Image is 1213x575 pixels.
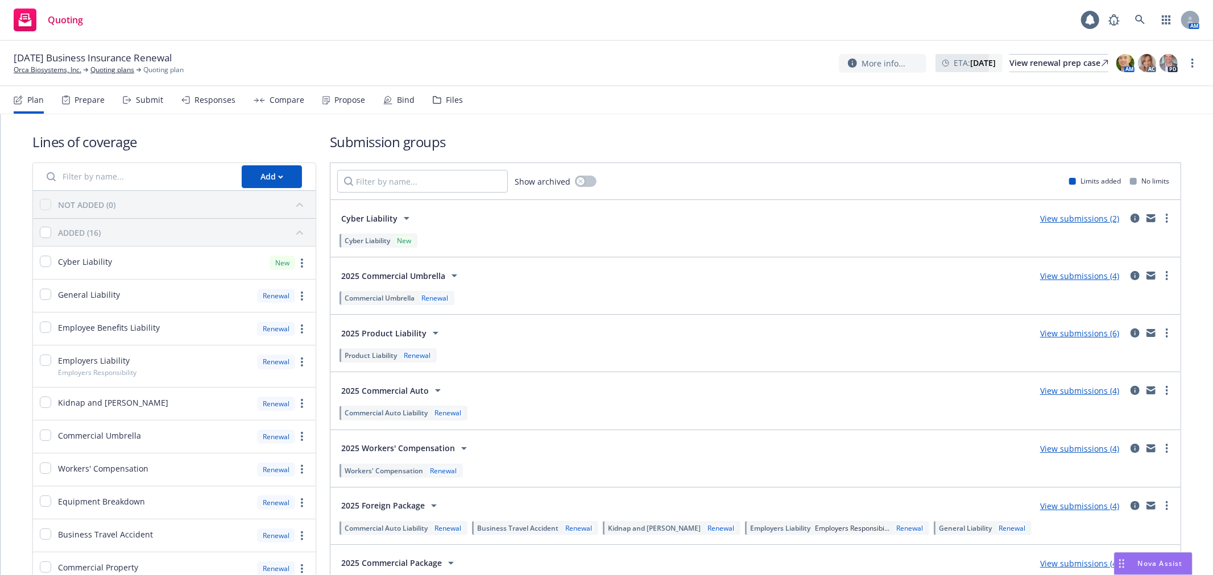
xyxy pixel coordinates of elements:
button: 2025 Foreign Package [337,494,445,517]
a: View submissions (4) [1040,558,1119,569]
span: Kidnap and [PERSON_NAME] [58,397,168,409]
div: Renewal [563,523,594,533]
a: mail [1144,499,1158,512]
div: Bind [397,95,415,105]
a: more [295,289,309,303]
span: General Liability [939,523,992,533]
div: Renewal [257,322,295,336]
button: Nova Assist [1114,552,1193,575]
a: more [1160,384,1174,397]
a: mail [1144,384,1158,397]
span: Kidnap and [PERSON_NAME] [608,523,701,533]
span: Employee Benefits Liability [58,322,160,334]
a: more [295,256,309,270]
a: View submissions (4) [1040,501,1119,511]
span: 2025 Foreign Package [341,499,425,511]
a: View submissions (4) [1040,443,1119,454]
div: Renewal [257,463,295,477]
div: Drag to move [1115,553,1129,574]
button: Add [242,165,302,188]
input: Filter by name... [337,170,508,193]
div: No limits [1130,176,1169,186]
button: 2025 Product Liability [337,322,446,344]
div: Renewal [996,523,1028,533]
button: 2025 Workers' Compensation [337,437,475,460]
a: circleInformation [1128,211,1142,225]
button: 2025 Commercial Umbrella [337,264,465,287]
div: Renewal [257,495,295,510]
span: More info... [862,57,905,69]
span: Employers Responsibility [58,368,136,377]
img: photo [1116,54,1135,72]
div: NOT ADDED (0) [58,199,115,211]
span: General Liability [58,289,120,301]
span: Product Liability [345,351,397,360]
input: Filter by name... [40,165,235,188]
div: Renewal [401,351,433,360]
h1: Lines of coverage [32,132,316,151]
button: 2025 Commercial Package [337,552,462,574]
span: 2025 Workers' Compensation [341,442,455,454]
div: Prepare [74,95,105,105]
span: Commercial Umbrella [58,430,141,441]
span: Employers Responsibi... [815,523,889,533]
a: more [295,355,309,369]
a: more [1160,211,1174,225]
div: Renewal [432,523,463,533]
a: mail [1144,441,1158,455]
a: more [295,529,309,543]
button: NOT ADDED (0) [58,195,309,214]
div: Renewal [705,523,736,533]
div: Renewal [257,289,295,303]
a: Quoting [9,4,88,36]
a: View submissions (4) [1040,385,1119,396]
span: 2025 Commercial Package [341,557,442,569]
span: Commercial Umbrella [345,293,415,303]
a: more [1186,56,1199,70]
div: Renewal [257,355,295,369]
strong: [DATE] [970,57,996,68]
span: Business Travel Accident [477,523,558,533]
span: Workers' Compensation [58,463,148,474]
div: Limits added [1069,176,1121,186]
div: Renewal [428,466,459,476]
div: New [270,256,295,270]
a: more [1160,441,1174,455]
span: 2025 Commercial Auto [341,385,429,397]
span: Quoting [48,15,83,24]
div: Renewal [257,397,295,411]
a: View submissions (2) [1040,213,1119,224]
span: Employers Liability [58,355,130,366]
div: Submit [136,95,163,105]
div: Add [260,166,283,188]
div: ADDED (16) [58,227,101,239]
a: circleInformation [1128,499,1142,512]
a: more [295,463,309,476]
button: Cyber Liability [337,207,417,230]
a: Quoting plans [90,65,134,75]
button: More info... [839,54,926,73]
span: Cyber Liability [58,256,112,268]
span: Commercial Property [58,561,138,573]
div: Renewal [257,430,295,444]
div: Compare [270,95,304,105]
a: more [295,322,309,336]
a: mail [1144,326,1158,340]
div: Plan [27,95,44,105]
span: Show archived [515,176,570,188]
a: circleInformation [1128,441,1142,455]
a: Orca Biosystems, Inc. [14,65,81,75]
a: View submissions (6) [1040,328,1119,339]
span: Workers' Compensation [345,466,423,476]
a: circleInformation [1128,326,1142,340]
span: ETA : [954,57,996,69]
span: Equipment Breakdown [58,495,145,507]
div: Responses [194,95,235,105]
span: Cyber Liability [345,236,390,245]
span: Business Travel Accident [58,528,153,540]
a: mail [1144,269,1158,282]
button: 2025 Commercial Auto [337,379,449,402]
a: View renewal prep case [1009,54,1108,72]
div: Renewal [257,528,295,543]
a: more [1160,499,1174,512]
